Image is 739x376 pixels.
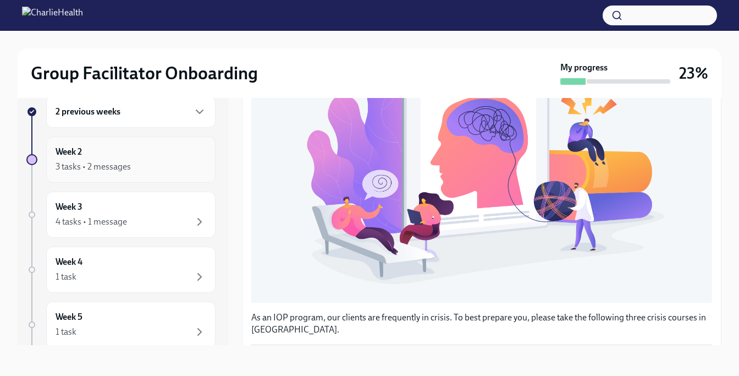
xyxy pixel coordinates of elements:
h6: Week 3 [56,201,82,213]
a: Week 23 tasks • 2 messages [26,137,216,183]
div: 4 tasks • 1 message [56,216,127,228]
h3: 23% [679,63,708,83]
div: 1 task [56,271,76,283]
button: Zoom image [251,26,712,303]
h2: Group Facilitator Onboarding [31,62,258,84]
img: CharlieHealth [22,7,83,24]
h6: Week 5 [56,311,82,323]
h6: Week 4 [56,256,82,268]
p: As an IOP program, our clients are frequently in crisis. To best prepare you, please take the fol... [251,312,712,336]
strong: My progress [560,62,608,74]
a: Week 34 tasks • 1 message [26,192,216,238]
div: 3 tasks • 2 messages [56,161,131,173]
div: 2 previous weeks [46,96,216,128]
a: Week 51 task [26,302,216,348]
div: 1 task [56,326,76,338]
a: Week 41 task [26,247,216,293]
h6: 2 previous weeks [56,106,120,118]
h6: Week 2 [56,146,82,158]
